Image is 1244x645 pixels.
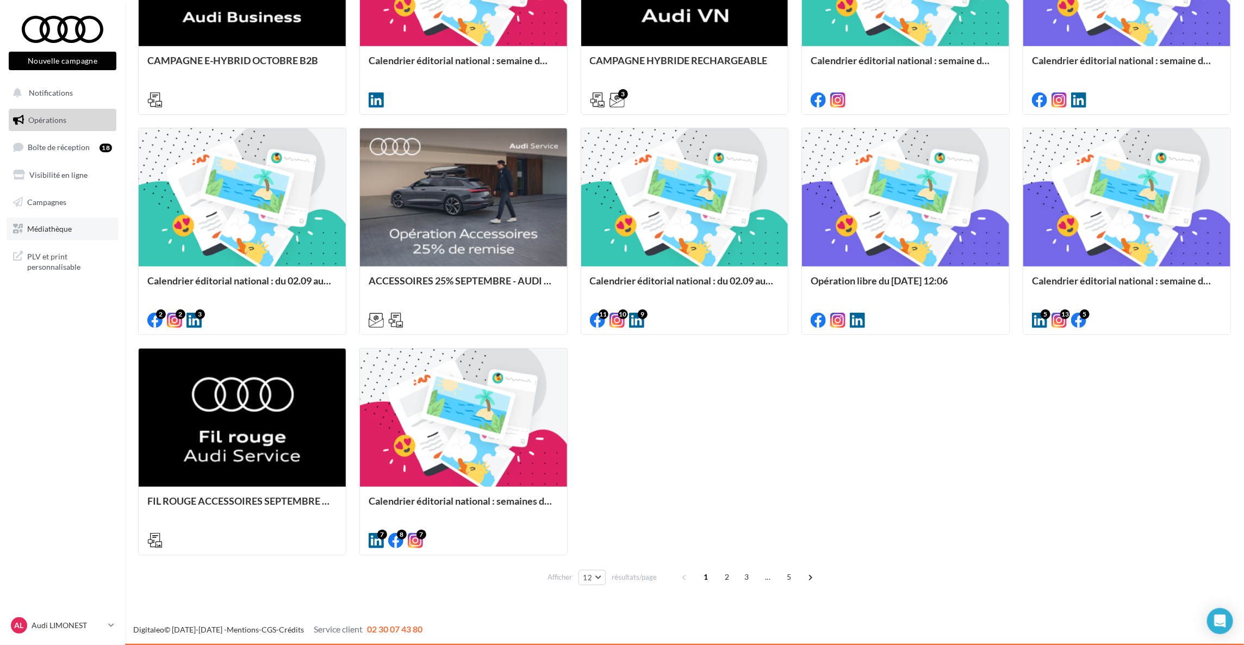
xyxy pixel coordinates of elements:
[612,572,657,582] span: résultats/page
[133,625,422,634] span: © [DATE]-[DATE] - - -
[28,115,66,125] span: Opérations
[369,275,558,297] div: ACCESSOIRES 25% SEPTEMBRE - AUDI SERVICE
[369,55,558,77] div: Calendrier éditorial national : semaine du 22.09 au 28.09
[15,620,24,631] span: AL
[548,572,573,582] span: Afficher
[32,620,104,631] p: Audi LIMONEST
[314,624,363,634] span: Service client
[416,530,426,539] div: 7
[9,615,116,636] a: AL Audi LIMONEST
[7,109,119,132] a: Opérations
[397,530,407,539] div: 8
[590,275,780,297] div: Calendrier éditorial national : du 02.09 au 09.09
[7,191,119,214] a: Campagnes
[697,568,714,586] span: 1
[28,142,90,152] span: Boîte de réception
[718,568,736,586] span: 2
[195,309,205,319] div: 3
[7,218,119,240] a: Médiathèque
[156,309,166,319] div: 2
[618,89,628,99] div: 3
[1080,309,1090,319] div: 5
[811,275,1000,297] div: Opération libre du [DATE] 12:06
[369,495,558,517] div: Calendrier éditorial national : semaines du 04.08 au 25.08
[579,570,606,585] button: 12
[1207,608,1233,634] div: Open Intercom Messenger
[780,568,798,586] span: 5
[590,55,780,77] div: CAMPAGNE HYBRIDE RECHARGEABLE
[7,164,119,187] a: Visibilité en ligne
[1060,309,1070,319] div: 13
[583,573,593,582] span: 12
[147,275,337,297] div: Calendrier éditorial national : du 02.09 au 15.09
[176,309,185,319] div: 2
[377,530,387,539] div: 7
[27,249,112,272] span: PLV et print personnalisable
[759,568,776,586] span: ...
[9,52,116,70] button: Nouvelle campagne
[1032,275,1222,297] div: Calendrier éditorial national : semaine du 25.08 au 31.08
[738,568,755,586] span: 3
[811,55,1000,77] div: Calendrier éditorial national : semaine du 15.09 au 21.09
[147,55,337,77] div: CAMPAGNE E-HYBRID OCTOBRE B2B
[29,170,88,179] span: Visibilité en ligne
[27,224,72,233] span: Médiathèque
[638,309,648,319] div: 9
[279,625,304,634] a: Crédits
[133,625,164,634] a: Digitaleo
[367,624,422,634] span: 02 30 07 43 80
[262,625,276,634] a: CGS
[1041,309,1050,319] div: 5
[618,309,628,319] div: 10
[99,144,112,152] div: 18
[27,197,66,206] span: Campagnes
[29,88,73,97] span: Notifications
[7,135,119,159] a: Boîte de réception18
[1032,55,1222,77] div: Calendrier éditorial national : semaine du 08.09 au 14.09
[227,625,259,634] a: Mentions
[599,309,608,319] div: 11
[7,245,119,277] a: PLV et print personnalisable
[147,495,337,517] div: FIL ROUGE ACCESSOIRES SEPTEMBRE - AUDI SERVICE
[7,82,114,104] button: Notifications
